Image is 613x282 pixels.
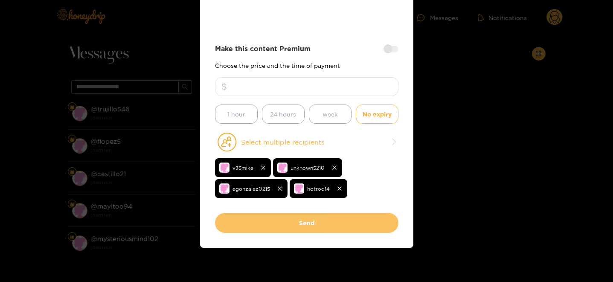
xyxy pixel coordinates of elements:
button: 1 hour [215,105,258,124]
button: No expiry [356,105,398,124]
img: no-avatar.png [277,163,288,173]
span: v35mike [232,163,253,173]
span: unknown5210 [291,163,325,173]
img: no-avatar.png [219,183,230,194]
strong: Make this content Premium [215,44,311,54]
img: no-avatar.png [219,163,230,173]
span: egonzalez0215 [232,184,270,194]
span: No expiry [363,109,392,119]
p: Choose the price and the time of payment [215,62,398,69]
span: hotrod14 [307,184,330,194]
button: week [309,105,352,124]
button: Select multiple recipients [215,132,398,152]
span: 24 hours [270,109,296,119]
img: no-avatar.png [294,183,304,194]
button: Send [215,213,398,233]
span: week [322,109,338,119]
span: 1 hour [227,109,245,119]
button: 24 hours [262,105,305,124]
